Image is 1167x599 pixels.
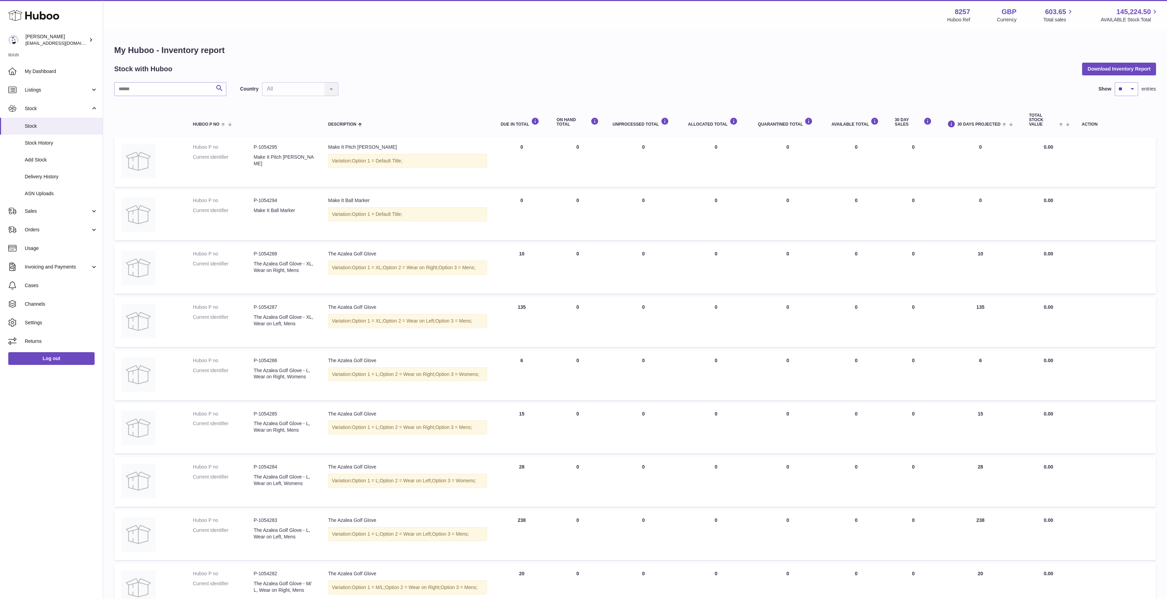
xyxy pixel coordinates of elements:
dd: Make It Pitch [PERSON_NAME] [253,154,314,167]
span: Total stock value [1029,113,1057,127]
dt: Current identifier [193,367,254,380]
div: UNPROCESSED Total [613,117,674,127]
a: 145,224.50 AVAILABLE Stock Total [1101,7,1159,23]
span: 0.00 [1044,411,1053,417]
span: Cases [25,282,98,289]
span: Option 3 = Mens; [432,531,469,537]
span: Listings [25,87,90,93]
span: Option 2 = Wear on Right; [383,265,439,270]
dd: The Azalea Golf Glove - XL, Wear on Left, Mens [253,314,314,327]
span: 145,224.50 [1116,7,1151,17]
span: Option 2 = Wear on Right; [385,585,441,590]
a: 603.65 Total sales [1043,7,1074,23]
td: 0 [888,350,939,400]
dt: Current identifier [193,261,254,274]
td: 0 [550,404,606,454]
img: product image [121,197,155,232]
dd: Make It Ball Marker [253,207,314,214]
td: 0 [681,457,751,507]
div: DUE IN TOTAL [501,117,543,127]
td: 10 [494,244,550,294]
div: [PERSON_NAME] [25,33,87,46]
dt: Current identifier [193,580,254,593]
td: 0 [494,190,550,240]
div: The Azalea Golf Glove [328,304,487,311]
span: Option 1 = M/L; [352,585,385,590]
td: 0 [550,510,606,560]
img: product image [121,251,155,285]
dd: P-1054286 [253,357,314,364]
dd: P-1054283 [253,517,314,524]
td: 0 [888,510,939,560]
button: Download Inventory Report [1082,63,1156,75]
td: 0 [824,137,888,187]
span: Settings [25,319,98,326]
td: 0 [550,297,606,347]
h1: My Huboo - Inventory report [114,45,1156,56]
div: Currency [997,17,1017,23]
div: ALLOCATED Total [688,117,744,127]
span: Invoicing and Payments [25,264,90,270]
div: Huboo Ref [947,17,970,23]
dt: Huboo P no [193,517,254,524]
dt: Huboo P no [193,251,254,257]
td: 15 [494,404,550,454]
td: 0 [824,297,888,347]
td: 238 [939,510,1022,560]
dd: The Azalea Golf Glove - L, Wear on Right, Mens [253,420,314,433]
td: 10 [939,244,1022,294]
dd: The Azalea Golf Glove - L, Wear on Right, Womens [253,367,314,380]
span: Stock [25,105,90,112]
dt: Current identifier [193,420,254,433]
span: 0 [787,251,789,256]
span: My Dashboard [25,68,98,75]
span: [EMAIL_ADDRESS][DOMAIN_NAME] [25,40,101,46]
span: Option 1 = Default Title; [352,211,402,217]
td: 0 [888,137,939,187]
dt: Huboo P no [193,464,254,470]
span: Option 3 = Mens; [435,318,472,324]
span: Stock History [25,140,98,146]
dt: Current identifier [193,154,254,167]
span: Huboo P no [193,122,219,127]
div: Variation: [328,261,487,275]
span: Total sales [1043,17,1074,23]
td: 15 [939,404,1022,454]
td: 0 [681,297,751,347]
dt: Current identifier [193,207,254,214]
span: Option 2 = Wear on Left; [383,318,435,324]
h2: Stock with Huboo [114,64,172,74]
span: Option 3 = Mens; [441,585,477,590]
span: Option 2 = Wear on Right; [380,371,435,377]
dt: Huboo P no [193,411,254,417]
span: Option 1 = XL; [352,265,383,270]
div: Variation: [328,154,487,168]
td: 0 [888,297,939,347]
td: 0 [888,244,939,294]
dt: Current identifier [193,474,254,487]
span: Option 3 = Mens; [435,424,472,430]
img: product image [121,517,155,551]
img: product image [121,304,155,338]
div: 30 DAY SALES [895,117,932,127]
div: The Azalea Golf Glove [328,411,487,417]
span: Channels [25,301,98,307]
td: 0 [824,404,888,454]
img: product image [121,411,155,445]
td: 0 [606,404,681,454]
span: Option 2 = Wear on Left; [380,531,432,537]
td: 28 [939,457,1022,507]
label: Country [240,86,259,92]
td: 135 [494,297,550,347]
img: product image [121,144,155,178]
span: Usage [25,245,98,252]
td: 0 [939,190,1022,240]
dt: Current identifier [193,314,254,327]
div: Variation: [328,420,487,434]
td: 0 [681,137,751,187]
td: 0 [550,350,606,400]
img: product image [121,464,155,498]
dt: Huboo P no [193,144,254,150]
td: 0 [824,457,888,507]
span: Option 1 = L; [352,371,380,377]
